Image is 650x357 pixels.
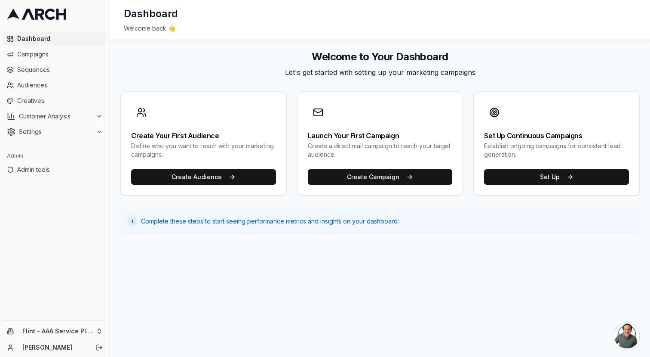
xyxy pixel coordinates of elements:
a: Admin tools [3,163,106,177]
span: Complete these steps to start seeing performance metrics and insights on your dashboard. [141,217,399,226]
span: Campaigns [17,50,103,59]
span: Audiences [17,81,103,90]
a: Dashboard [3,32,106,46]
button: Set Up [484,169,629,185]
span: Settings [19,127,92,136]
button: Log out [93,341,105,354]
a: Audiences [3,78,106,92]
span: Admin tools [17,165,103,174]
span: Creatives [17,96,103,105]
p: Let's get started with setting up your marketing campaigns [120,67,640,78]
a: Sequences [3,63,106,77]
span: i [132,218,133,225]
h2: Welcome to Your Dashboard [120,50,640,64]
button: Flint - AAA Service Plumbing [3,324,106,338]
a: Creatives [3,94,106,108]
div: Launch Your First Campaign [308,132,453,139]
button: Create Campaign [308,169,453,185]
span: Customer Analysis [19,112,92,121]
button: Settings [3,125,106,139]
div: Create Your First Audience [131,132,276,139]
a: [PERSON_NAME] [22,343,86,352]
span: Dashboard [17,34,103,43]
button: Customer Analysis [3,109,106,123]
div: Define who you want to reach with your marketing campaigns. [131,142,276,159]
div: Establish ongoing campaigns for consistent lead generation. [484,142,629,159]
div: Set Up Continuous Campaigns [484,132,629,139]
button: Create Audience [131,169,276,185]
div: Admin [3,149,106,163]
div: Create a direct mail campaign to reach your target audience. [308,142,453,159]
h1: Dashboard [124,7,178,21]
a: Campaigns [3,47,106,61]
span: Sequences [17,65,103,74]
span: Flint - AAA Service Plumbing [22,327,92,335]
div: Welcome back 👋 [124,24,636,33]
a: Open chat [614,323,640,348]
